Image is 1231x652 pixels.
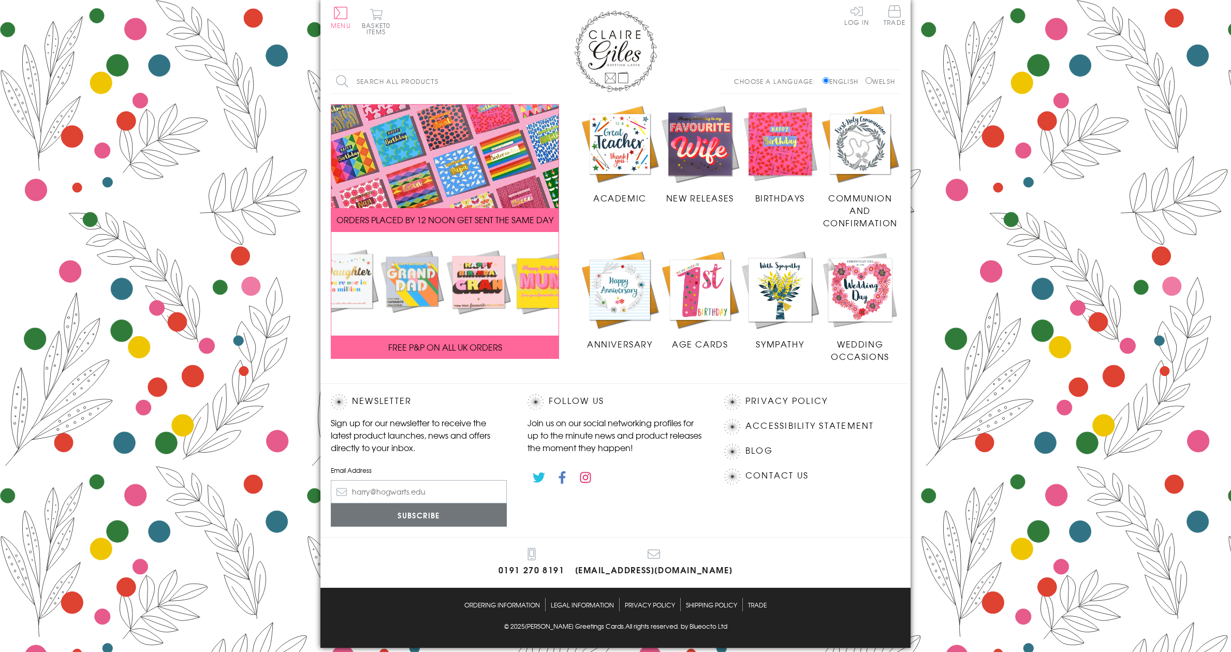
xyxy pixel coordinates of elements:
[574,10,657,92] img: Claire Giles Greetings Cards
[331,7,351,28] button: Menu
[823,77,829,84] input: English
[745,469,809,483] a: Contact Us
[593,192,647,204] span: Academic
[756,338,804,350] span: Sympathy
[686,598,737,611] a: Shipping Policy
[625,621,679,631] span: All rights reserved.
[331,394,507,410] h2: Newsletter
[527,416,704,454] p: Join us on our social networking profiles for up to the minute news and product releases the mome...
[745,394,828,408] a: Privacy Policy
[575,548,733,577] a: [EMAIL_ADDRESS][DOMAIN_NAME]
[499,548,565,577] a: 0191 270 8191
[625,598,675,611] a: Privacy Policy
[331,466,507,475] label: Email Address
[331,503,507,527] input: Subscribe
[464,598,540,611] a: Ordering Information
[525,621,624,632] a: [PERSON_NAME] Greetings Cards
[681,621,727,632] a: by Blueocto Ltd
[527,394,704,410] h2: Follow Us
[823,192,898,229] span: Communion and Confirmation
[331,480,507,503] input: harry@hogwarts.edu
[823,77,863,86] label: English
[331,416,507,454] p: Sign up for our newsletter to receive the latest product launches, news and offers directly to yo...
[866,77,895,86] label: Welsh
[331,621,900,631] p: © 2025 .
[755,192,805,204] span: Birthdays
[866,77,872,84] input: Welsh
[745,419,874,433] a: Accessibility Statement
[362,8,390,35] button: Basket0 items
[666,192,734,204] span: New Releases
[745,444,773,458] a: Blog
[748,598,767,611] a: Trade
[740,104,820,205] a: Birthdays
[884,5,905,25] span: Trade
[331,70,512,93] input: Search all products
[884,5,905,27] a: Trade
[502,70,512,93] input: Search
[587,338,653,350] span: Anniversary
[660,104,740,205] a: New Releases
[660,250,740,350] a: Age Cards
[551,598,614,611] a: Legal Information
[740,250,820,350] a: Sympathy
[336,213,553,226] span: ORDERS PLACED BY 12 NOON GET SENT THE SAME DAY
[672,338,728,350] span: Age Cards
[388,341,502,353] span: FREE P&P ON ALL UK ORDERS
[331,21,351,30] span: Menu
[367,21,390,36] span: 0 items
[734,77,820,86] p: Choose a language:
[831,338,889,363] span: Wedding Occasions
[580,250,660,350] a: Anniversary
[820,250,900,363] a: Wedding Occasions
[844,5,869,25] a: Log In
[820,104,900,229] a: Communion and Confirmation
[580,104,660,205] a: Academic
